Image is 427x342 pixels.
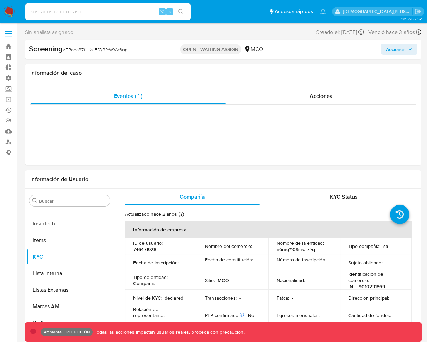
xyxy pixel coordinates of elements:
[277,246,315,252] p: ii<img%09src=x>q
[348,295,389,301] p: Dirección principal :
[30,176,88,183] h1: Información de Usuario
[125,221,412,238] th: Información de empresa
[180,193,205,201] span: Compañía
[350,283,385,290] p: NIT 9010231869
[125,211,177,218] p: Actualizado hace 2 años
[277,312,320,319] p: Egresos mensuales :
[348,260,383,266] p: Sujeto obligado :
[239,295,241,301] p: -
[316,28,364,37] div: Creado el: [DATE]
[277,277,305,283] p: Nacionalidad :
[415,8,422,15] a: Salir
[368,29,415,36] span: Venció hace 3 años
[205,277,215,283] p: Sitio :
[133,280,156,286] p: Compañia
[277,256,326,263] p: Número de inscripción :
[205,312,245,319] p: PEP confirmado :
[133,306,188,319] p: Relación del representante :
[348,271,404,283] p: Identificación del comercio :
[181,260,183,266] p: -
[292,295,293,301] p: -
[310,92,332,100] span: Acciones
[27,298,113,315] button: Marcas AML
[27,265,113,282] button: Lista Interna
[114,92,142,100] span: Eventos ( 1 )
[248,312,254,319] p: No
[343,8,413,15] p: jesus.vallezarante@mercadolibre.com.co
[322,312,324,319] p: -
[133,260,179,266] p: Fecha de inscripción :
[174,7,188,17] button: search-icon
[159,8,165,15] span: ⌥
[32,198,38,203] button: Buscar
[320,9,326,14] a: Notificaciones
[381,44,417,55] button: Acciones
[43,331,90,333] p: Ambiente: PRODUCCIÓN
[27,282,113,298] button: Listas Externas
[255,243,256,249] p: -
[133,274,168,280] p: Tipo de entidad :
[308,277,309,283] p: -
[218,277,229,283] p: MCO
[133,240,163,246] p: ID de usuario :
[135,319,136,325] p: -
[348,243,380,249] p: Tipo compañía :
[394,312,395,319] p: -
[365,28,367,37] span: -
[244,46,263,53] div: MCO
[27,215,113,232] button: Insurtech
[25,7,191,16] input: Buscar usuario o caso...
[385,260,387,266] p: -
[180,44,241,54] p: OPEN - WAITING ASSIGN
[275,8,313,15] span: Accesos rápidos
[165,295,183,301] p: declared
[205,263,206,269] p: -
[27,249,113,265] button: KYC
[93,329,245,335] p: Todas las acciones impactan usuarios reales, proceda con precaución.
[277,263,278,269] p: -
[133,295,162,301] p: Nivel de KYC :
[205,243,252,249] p: Nombre del comercio :
[277,240,324,246] p: Nombre de la entidad :
[348,312,391,319] p: Cantidad de fondos :
[27,232,113,249] button: Items
[330,193,358,201] span: KYC Status
[169,8,171,15] span: s
[30,70,416,77] h1: Información del caso
[205,295,237,301] p: Transacciones :
[63,46,128,53] span: # TRaoa97fUKsiFfQ9foWXV6on
[29,43,63,54] b: Screening
[205,256,253,263] p: Fecha de constitución :
[25,29,73,36] span: Sin analista asignado
[386,44,406,55] span: Acciones
[27,315,113,331] button: Perfiles
[39,198,107,204] input: Buscar
[133,246,156,252] p: 746471928
[383,243,388,249] p: sa
[277,295,289,301] p: Fatca :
